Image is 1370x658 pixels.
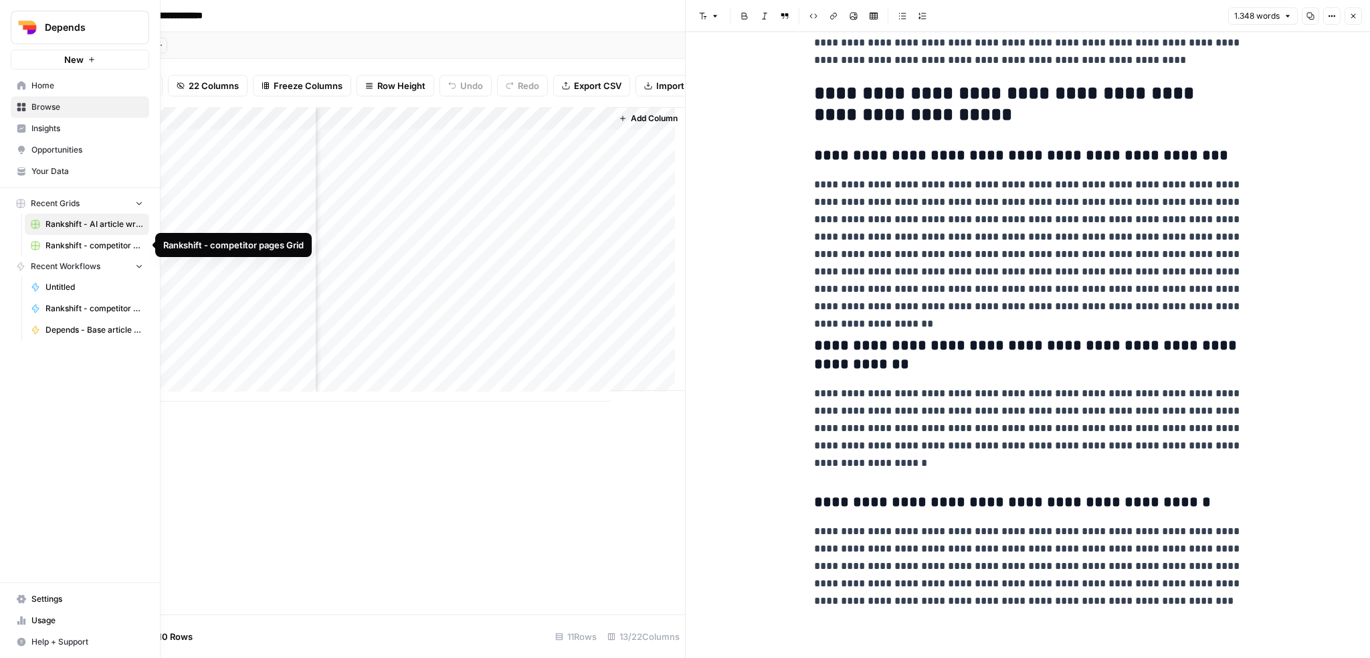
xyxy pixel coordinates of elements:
[163,238,304,252] div: Rankshift - competitor pages Grid
[550,626,602,647] div: 11 Rows
[25,298,149,319] a: Rankshift - competitor pages
[45,21,126,34] span: Depends
[1234,10,1280,22] span: 1.348 words
[31,101,143,113] span: Browse
[11,610,149,631] a: Usage
[25,276,149,298] a: Untitled
[31,636,143,648] span: Help + Support
[253,75,351,96] button: Freeze Columns
[518,79,539,92] span: Redo
[31,144,143,156] span: Opportunities
[377,79,425,92] span: Row Height
[31,80,143,92] span: Home
[631,112,678,125] span: Add Column
[45,281,143,293] span: Untitled
[25,235,149,256] a: Rankshift - competitor pages Grid
[635,75,713,96] button: Import CSV
[613,110,683,127] button: Add Column
[11,118,149,139] a: Insights
[45,218,143,230] span: Rankshift - AI article writer
[25,319,149,341] a: Depends - Base article writer
[460,79,483,92] span: Undo
[11,256,149,276] button: Recent Workflows
[602,626,685,647] div: 13/22 Columns
[31,197,80,210] span: Recent Grids
[439,75,492,96] button: Undo
[45,240,143,252] span: Rankshift - competitor pages Grid
[11,11,149,44] button: Workspace: Depends
[656,79,704,92] span: Import CSV
[11,193,149,214] button: Recent Grids
[11,631,149,653] button: Help + Support
[168,75,248,96] button: 22 Columns
[11,161,149,182] a: Your Data
[553,75,630,96] button: Export CSV
[45,303,143,315] span: Rankshift - competitor pages
[11,75,149,96] a: Home
[45,324,143,336] span: Depends - Base article writer
[274,79,342,92] span: Freeze Columns
[357,75,434,96] button: Row Height
[31,122,143,135] span: Insights
[11,139,149,161] a: Opportunities
[497,75,548,96] button: Redo
[15,15,39,39] img: Depends Logo
[31,614,143,627] span: Usage
[25,214,149,235] a: Rankshift - AI article writer
[11,588,149,610] a: Settings
[64,53,84,66] span: New
[31,593,143,605] span: Settings
[139,630,193,643] span: Add 10 Rows
[574,79,621,92] span: Export CSV
[11,96,149,118] a: Browse
[31,260,100,272] span: Recent Workflows
[1228,7,1298,25] button: 1.348 words
[189,79,239,92] span: 22 Columns
[31,165,143,177] span: Your Data
[11,50,149,70] button: New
